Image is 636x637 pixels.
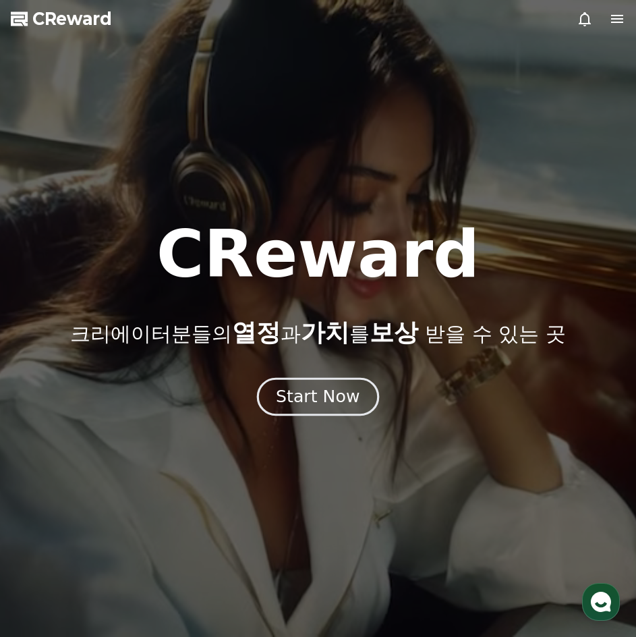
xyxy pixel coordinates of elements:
a: Start Now [260,392,376,405]
div: Start Now [276,385,359,408]
span: 가치 [301,318,349,346]
span: 홈 [42,448,51,459]
a: 대화 [89,428,174,462]
span: 보상 [370,318,418,346]
p: 크리에이터분들의 과 를 받을 수 있는 곳 [70,319,565,346]
a: 설정 [174,428,259,462]
a: CReward [11,8,112,30]
span: 열정 [232,318,281,346]
span: CReward [32,8,112,30]
span: 대화 [123,449,140,460]
h1: CReward [156,222,480,287]
button: Start Now [257,378,379,416]
span: 설정 [208,448,225,459]
a: 홈 [4,428,89,462]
